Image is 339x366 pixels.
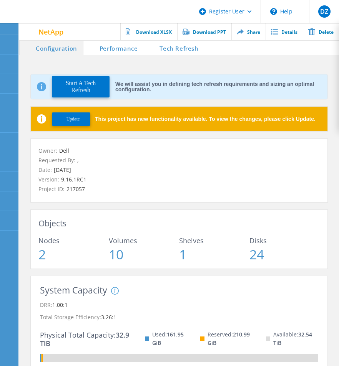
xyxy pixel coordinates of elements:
h3: System Capacity [40,285,107,295]
p: Owner: [38,147,320,155]
div: We will assist you in defining tech refresh requirements and sizing an optimal configuration. [115,81,321,92]
span: 217057 [65,185,85,193]
p: Available: [273,328,318,349]
span: DZ [320,8,328,15]
p: Date: [38,166,320,174]
button: Update [52,112,90,126]
p: Version: [38,175,320,184]
span: 1.00:1 [52,301,68,308]
a: Live Optics Dashboard [8,16,90,21]
span: , [75,157,79,164]
span: 24 [249,248,320,261]
span: 210.99 GiB [208,331,250,346]
p: Total Storage Efficiency: [40,311,318,323]
a: Download PPT [177,23,231,40]
h3: Objects [38,218,320,229]
span: 3.26:1 [101,313,116,321]
a: Delete [303,23,339,40]
span: Update [66,116,80,122]
p: DRR: [40,299,318,311]
span: 10 [109,248,179,261]
span: Volumes [109,237,179,244]
span: 161.95 GiB [152,331,184,346]
span: 9.16.1RC1 [59,176,86,183]
p: Physical Total Capacity: [40,329,136,350]
svg: \n [270,8,277,15]
span: This project has new functionality available. To view the changes, please click Update. [95,116,316,122]
span: [DATE] [52,166,71,173]
span: Disks [249,237,320,244]
a: Share [231,23,266,40]
span: NetApp [38,28,63,35]
a: Details [266,23,303,40]
span: 32.9 TiB [40,330,129,348]
span: Nodes [38,237,109,244]
span: Shelves [179,237,249,244]
button: Start A Tech Refresh [52,76,110,97]
span: Dell [57,147,69,154]
p: Requested By: [38,156,320,165]
span: 32.54 TiB [273,331,312,346]
span: 2 [38,248,109,261]
p: Project ID: [38,185,320,193]
a: Download XLSX [120,23,177,40]
span: 1 [179,248,249,261]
